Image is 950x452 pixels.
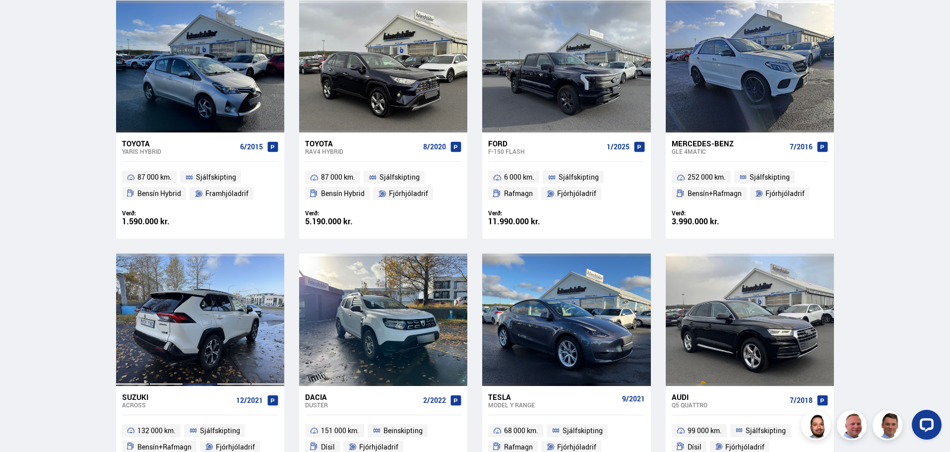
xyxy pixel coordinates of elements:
[790,396,813,404] span: 7/2018
[504,425,538,437] span: 68 000 km.
[196,171,236,183] span: Sjálfskipting
[672,209,750,217] div: Verð:
[305,209,383,217] div: Verð:
[122,148,236,155] div: Yaris HYBRID
[672,217,750,226] div: 3.990.000 kr.
[423,396,446,404] span: 2/2022
[838,412,868,442] img: siFngHWaQ9KaOqBr.png
[488,392,618,401] div: Tesla
[122,401,232,408] div: Across
[672,401,786,408] div: Q5 QUATTRO
[236,396,263,404] span: 12/2021
[389,188,428,199] span: Fjórhjóladrif
[622,395,645,403] span: 9/2021
[790,143,813,151] span: 7/2016
[688,425,722,437] span: 99 000 km.
[672,139,786,148] div: Mercedes-Benz
[488,209,567,217] div: Verð:
[488,148,602,155] div: F-150 FLASH
[504,188,533,199] span: Rafmagn
[122,217,200,226] div: 1.590.000 kr.
[672,148,786,155] div: GLE 4MATIC
[746,425,786,437] span: Sjálfskipting
[200,425,240,437] span: Sjálfskipting
[205,188,249,199] span: Framhjóladrif
[380,171,420,183] span: Sjálfskipting
[750,171,790,183] span: Sjálfskipting
[672,392,786,401] div: Audi
[557,188,596,199] span: Fjórhjóladrif
[482,132,650,239] a: Ford F-150 FLASH 1/2025 6 000 km. Sjálfskipting Rafmagn Fjórhjóladrif Verð: 11.990.000 kr.
[321,188,365,199] span: Bensín Hybrid
[305,401,419,408] div: Duster
[137,188,181,199] span: Bensín Hybrid
[137,425,176,437] span: 132 000 km.
[688,171,726,183] span: 252 000 km.
[299,132,467,239] a: Toyota RAV4 HYBRID 8/2020 87 000 km. Sjálfskipting Bensín Hybrid Fjórhjóladrif Verð: 5.190.000 kr.
[488,217,567,226] div: 11.990.000 kr.
[559,171,599,183] span: Sjálfskipting
[488,401,618,408] div: Model Y RANGE
[305,148,419,155] div: RAV4 HYBRID
[305,217,383,226] div: 5.190.000 kr.
[116,132,284,239] a: Toyota Yaris HYBRID 6/2015 87 000 km. Sjálfskipting Bensín Hybrid Framhjóladrif Verð: 1.590.000 kr.
[137,171,172,183] span: 87 000 km.
[305,139,419,148] div: Toyota
[383,425,423,437] span: Beinskipting
[240,143,263,151] span: 6/2015
[504,171,534,183] span: 6 000 km.
[122,392,232,401] div: Suzuki
[122,139,236,148] div: Toyota
[488,139,602,148] div: Ford
[874,412,904,442] img: FbJEzSuNWCJXmdc-.webp
[321,171,355,183] span: 87 000 km.
[321,425,359,437] span: 151 000 km.
[563,425,603,437] span: Sjálfskipting
[666,132,834,239] a: Mercedes-Benz GLE 4MATIC 7/2016 252 000 km. Sjálfskipting Bensín+Rafmagn Fjórhjóladrif Verð: 3.99...
[904,406,946,448] iframe: LiveChat chat widget
[688,188,742,199] span: Bensín+Rafmagn
[765,188,805,199] span: Fjórhjóladrif
[122,209,200,217] div: Verð:
[607,143,630,151] span: 1/2025
[423,143,446,151] span: 8/2020
[305,392,419,401] div: Dacia
[803,412,832,442] img: nhp88E3Fdnt1Opn2.png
